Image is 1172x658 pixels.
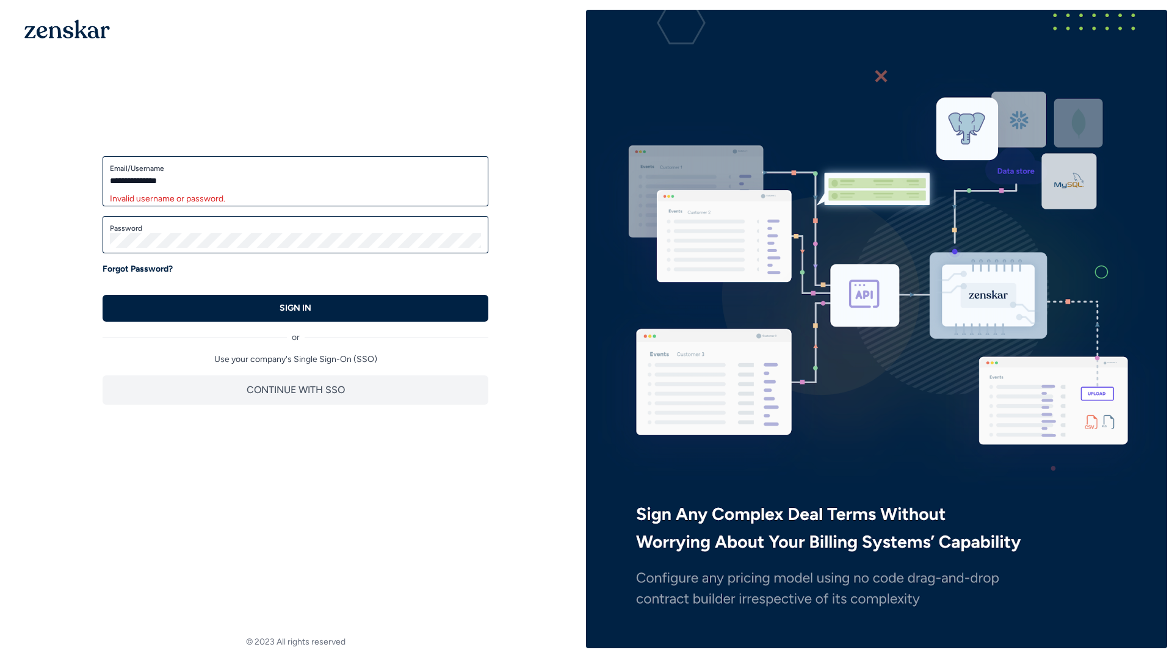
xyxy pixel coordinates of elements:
div: or [103,322,488,344]
label: Password [110,223,481,233]
footer: © 2023 All rights reserved [5,636,586,648]
button: CONTINUE WITH SSO [103,375,488,405]
div: Invalid username or password. [110,193,481,205]
button: SIGN IN [103,295,488,322]
label: Email/Username [110,164,481,173]
a: Forgot Password? [103,263,173,275]
img: 1OGAJ2xQqyY4LXKgY66KYq0eOWRCkrZdAb3gUhuVAqdWPZE9SRJmCz+oDMSn4zDLXe31Ii730ItAGKgCKgCCgCikA4Av8PJUP... [24,20,110,38]
p: Use your company's Single Sign-On (SSO) [103,353,488,366]
p: SIGN IN [280,302,311,314]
